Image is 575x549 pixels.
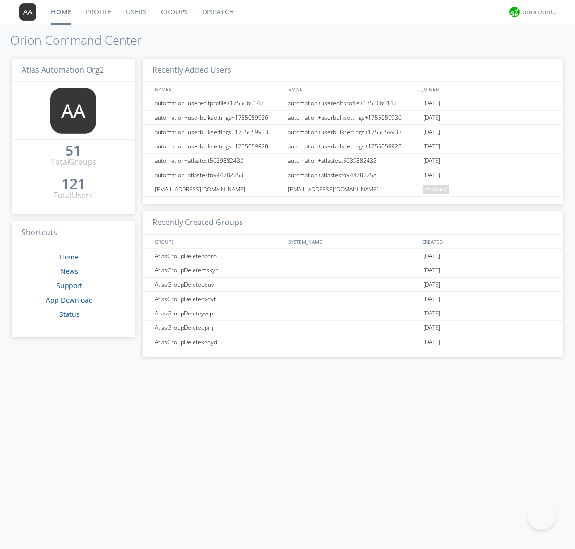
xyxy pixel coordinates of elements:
div: AtlasGroupDeletexoqyd [152,335,285,349]
img: 373638.png [19,3,36,21]
span: Atlas Automation Org2 [22,65,104,75]
a: Status [59,310,80,319]
span: [DATE] [423,139,440,154]
div: automation+usereditprofile+1755060142 [286,96,421,110]
div: automation+userbulksettings+1755059936 [152,111,285,124]
div: AtlasGroupDeletemskyn [152,263,285,277]
span: [DATE] [423,278,440,292]
div: automation+atlastest6944782258 [286,168,421,182]
a: Home [60,252,79,261]
div: Total Groups [51,157,96,168]
a: automation+userbulksettings+1755059928automation+userbulksettings+1755059928[DATE] [143,139,563,154]
div: CREATED [420,235,554,248]
div: SYSTEM_NAME [286,235,420,248]
div: 121 [61,179,86,189]
a: AtlasGroupDeleteywlpi[DATE] [143,306,563,321]
div: AtlasGroupDeleteywlpi [152,306,285,320]
a: App Download [46,295,93,304]
div: AtlasGroupDeleteoxdvt [152,292,285,306]
div: automation+userbulksettings+1755059933 [152,125,285,139]
span: [DATE] [423,321,440,335]
h3: Shortcuts [12,221,135,245]
div: NAMES [152,82,284,96]
div: orionvontas+atlas+automation+org2 [522,7,558,17]
span: [DATE] [423,335,440,349]
div: GROUPS [152,235,284,248]
div: automation+userbulksettings+1755059936 [286,111,421,124]
div: AtlasGroupDeletepaqro [152,249,285,263]
a: AtlasGroupDeletexoqyd[DATE] [143,335,563,349]
span: [DATE] [423,111,440,125]
a: AtlasGroupDeleteoxdvt[DATE] [143,292,563,306]
div: automation+userbulksettings+1755059933 [286,125,421,139]
img: 373638.png [50,88,96,134]
span: [DATE] [423,168,440,182]
span: [DATE] [423,96,440,111]
a: AtlasGroupDeletemskyn[DATE] [143,263,563,278]
span: [DATE] [423,249,440,263]
a: AtlasGroupDeleteqpirj[DATE] [143,321,563,335]
div: EMAIL [286,82,420,96]
span: [DATE] [423,125,440,139]
a: [EMAIL_ADDRESS][DOMAIN_NAME][EMAIL_ADDRESS][DOMAIN_NAME]pending [143,182,563,197]
a: News [60,267,78,276]
a: Support [57,281,82,290]
div: AtlasGroupDeleteqpirj [152,321,285,335]
span: [DATE] [423,263,440,278]
h3: Recently Created Groups [143,211,563,235]
div: automation+atlastest5639882432 [152,154,285,168]
div: automation+atlastest5639882432 [286,154,421,168]
div: [EMAIL_ADDRESS][DOMAIN_NAME] [152,182,285,196]
div: 51 [65,146,81,155]
span: [DATE] [423,154,440,168]
a: AtlasGroupDeletepaqro[DATE] [143,249,563,263]
div: automation+usereditprofile+1755060142 [152,96,285,110]
div: automation+atlastest6944782258 [152,168,285,182]
div: JOINED [420,82,554,96]
div: AtlasGroupDeletedeuvj [152,278,285,291]
h3: Recently Added Users [143,59,563,82]
span: pending [423,185,449,194]
a: automation+userbulksettings+1755059933automation+userbulksettings+1755059933[DATE] [143,125,563,139]
a: 51 [65,146,81,157]
img: 29d36aed6fa347d5a1537e7736e6aa13 [509,7,520,17]
div: automation+userbulksettings+1755059928 [152,139,285,153]
a: AtlasGroupDeletedeuvj[DATE] [143,278,563,292]
div: automation+userbulksettings+1755059928 [286,139,421,153]
a: 121 [61,179,86,190]
span: [DATE] [423,292,440,306]
div: Total Users [54,190,93,201]
a: automation+usereditprofile+1755060142automation+usereditprofile+1755060142[DATE] [143,96,563,111]
span: [DATE] [423,306,440,321]
iframe: Toggle Customer Support [527,501,556,530]
div: [EMAIL_ADDRESS][DOMAIN_NAME] [286,182,421,196]
a: automation+atlastest6944782258automation+atlastest6944782258[DATE] [143,168,563,182]
a: automation+userbulksettings+1755059936automation+userbulksettings+1755059936[DATE] [143,111,563,125]
a: automation+atlastest5639882432automation+atlastest5639882432[DATE] [143,154,563,168]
